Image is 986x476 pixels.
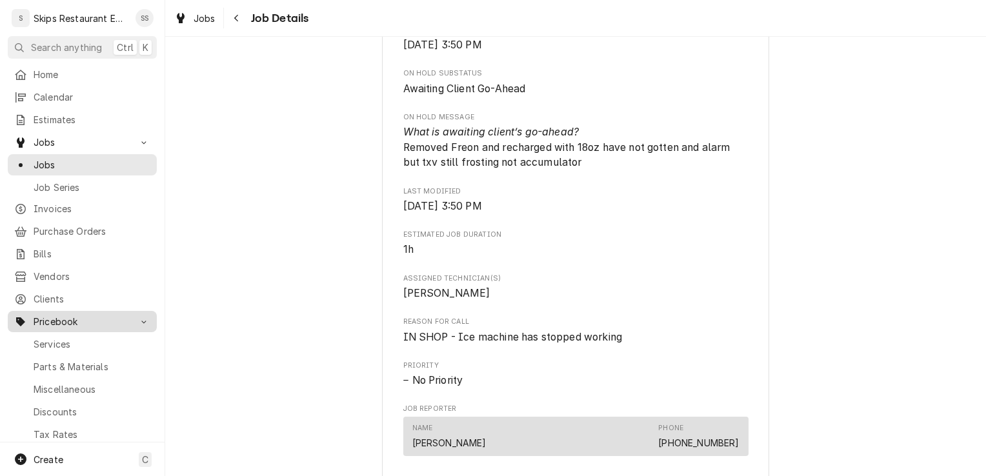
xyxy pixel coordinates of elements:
[403,373,749,388] span: Priority
[169,8,221,29] a: Jobs
[403,404,749,414] span: Job Reporter
[403,200,482,212] span: [DATE] 3:50 PM
[194,12,216,25] span: Jobs
[8,333,157,355] a: Services
[8,379,157,400] a: Miscellaneous
[403,186,749,214] div: Last Modified
[8,243,157,264] a: Bills
[403,242,749,257] span: Estimated Job Duration
[143,41,148,54] span: K
[403,112,749,123] span: On Hold Message
[34,337,150,351] span: Services
[403,317,749,327] span: Reason For Call
[403,361,749,388] div: Priority
[8,109,157,130] a: Estimates
[34,202,150,215] span: Invoices
[8,154,157,175] a: Jobs
[412,423,487,449] div: Name
[403,126,579,138] i: What is awaiting client’s go-ahead?
[403,317,749,344] div: Reason For Call
[403,417,749,462] div: Job Reporter List
[8,288,157,310] a: Clients
[403,112,749,170] div: On Hold Message
[34,12,128,25] div: Skips Restaurant Equipment
[34,360,150,373] span: Parts & Materials
[34,405,150,419] span: Discounts
[8,221,157,242] a: Purchase Orders
[34,135,131,149] span: Jobs
[403,404,749,462] div: Job Reporter
[34,113,150,126] span: Estimates
[136,9,154,27] div: SS
[34,315,131,328] span: Pricebook
[403,273,749,301] div: Assigned Technician(s)
[34,90,150,104] span: Calendar
[8,356,157,377] a: Parts & Materials
[403,243,414,255] span: 1h
[34,382,150,396] span: Miscellaneous
[34,247,150,261] span: Bills
[34,454,63,465] span: Create
[403,230,749,240] span: Estimated Job Duration
[403,39,482,51] span: [DATE] 3:50 PM
[142,453,148,466] span: C
[412,423,433,433] div: Name
[412,436,487,450] div: [PERSON_NAME]
[34,224,150,238] span: Purchase Orders
[403,286,749,301] span: Assigned Technician(s)
[403,331,623,343] span: IN SHOP - Ice machine has stopped working
[403,126,733,168] span: Removed Freon and recharged with 18oz have not gotten and alarm but txv still frosting not accumu...
[34,68,150,81] span: Home
[403,287,490,299] span: [PERSON_NAME]
[403,186,749,197] span: Last Modified
[403,124,749,170] span: On Hold Message
[403,330,749,345] span: Reason For Call
[658,423,683,433] div: Phone
[34,270,150,283] span: Vendors
[8,266,157,287] a: Vendors
[658,437,739,448] a: [PHONE_NUMBER]
[8,177,157,198] a: Job Series
[403,68,749,79] span: On Hold SubStatus
[8,132,157,153] a: Go to Jobs
[403,25,749,53] div: On Hold On
[117,41,134,54] span: Ctrl
[403,81,749,97] span: On Hold SubStatus
[34,428,150,441] span: Tax Rates
[8,311,157,332] a: Go to Pricebook
[403,273,749,284] span: Assigned Technician(s)
[403,83,526,95] span: Awaiting Client Go-Ahead
[8,36,157,59] button: Search anythingCtrlK
[31,41,102,54] span: Search anything
[8,198,157,219] a: Invoices
[8,86,157,108] a: Calendar
[658,423,739,449] div: Phone
[403,199,749,214] span: Last Modified
[403,361,749,371] span: Priority
[8,401,157,422] a: Discounts
[403,417,749,456] div: Contact
[403,37,749,53] span: On Hold On
[12,9,30,27] div: S
[34,181,150,194] span: Job Series
[226,8,247,28] button: Navigate back
[403,373,749,388] div: No Priority
[34,158,150,172] span: Jobs
[8,424,157,445] a: Tax Rates
[136,9,154,27] div: Shan Skipper's Avatar
[34,292,150,306] span: Clients
[8,64,157,85] a: Home
[247,10,309,27] span: Job Details
[403,68,749,96] div: On Hold SubStatus
[403,230,749,257] div: Estimated Job Duration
